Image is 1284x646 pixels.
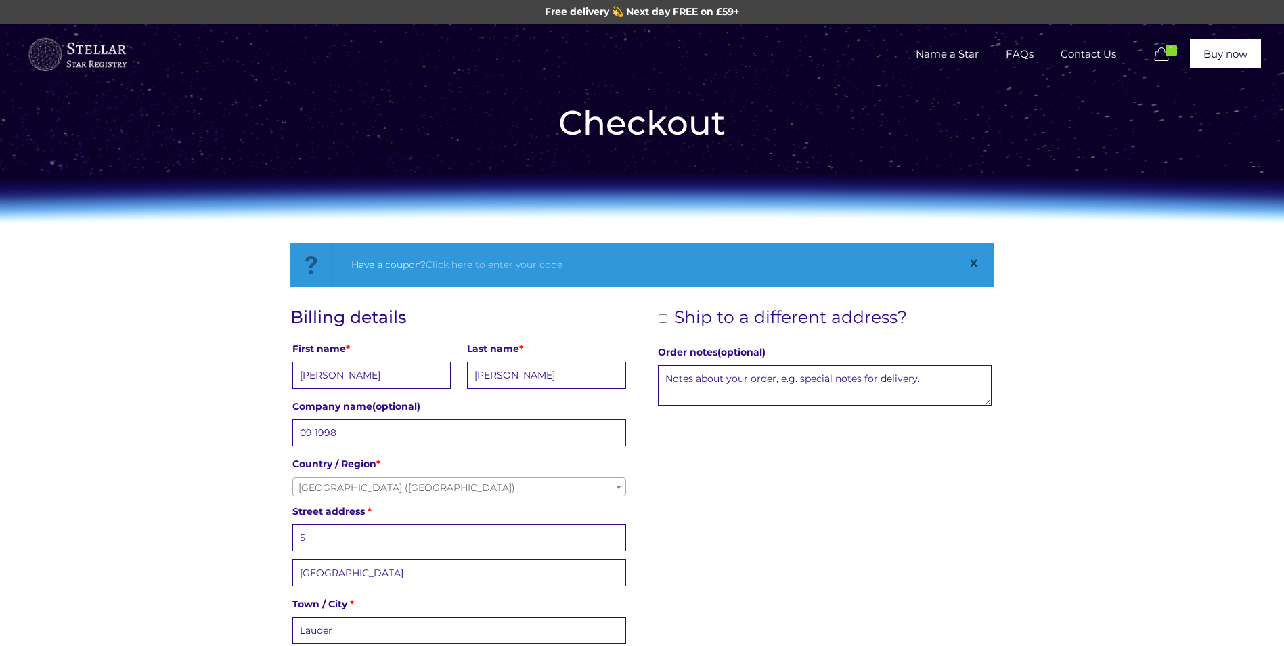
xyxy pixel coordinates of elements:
span: United Kingdom (UK) [293,478,625,497]
label: Country / Region [292,454,626,473]
abbr: required [376,458,380,470]
a: FAQs [992,24,1047,85]
a: Name a Star [902,24,992,85]
span: (optional) [372,400,420,412]
span: (optional) [717,346,766,358]
span: FAQs [992,34,1047,74]
span: Name a Star [902,34,992,74]
span: Contact Us [1047,34,1130,74]
a: Buy now [1190,39,1261,68]
span: United Kingdom (UK) [292,477,626,496]
span: Ship to a different address? [674,307,907,327]
label: First name [292,339,451,358]
input: Apartment, suite, unit, etc. (optional) [292,559,626,586]
input: Ship to a different address? [659,314,667,323]
span: 1 [1166,45,1177,56]
label: Company name [292,397,626,416]
label: Order notes [658,343,992,362]
abbr: required [368,505,372,517]
img: buyastar-logo-transparent [26,35,128,75]
span: Free delivery 💫 Next day FREE on £59+ [545,5,739,18]
div: Have a coupon? [351,257,956,274]
abbr: required [346,343,350,355]
a: Buy a Star [26,24,128,85]
input: House number and street name [292,524,626,551]
abbr: required [519,343,523,355]
a: Click here to enter your code [426,259,562,271]
h3: Billing details [290,307,628,327]
label: Last name [467,339,625,358]
label: Street address [292,502,626,521]
label: Town / City [292,595,626,613]
a: Contact Us [1047,24,1130,85]
h1: Checkout [290,105,994,142]
a: 1 [1151,47,1183,63]
abbr: required [350,598,354,610]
